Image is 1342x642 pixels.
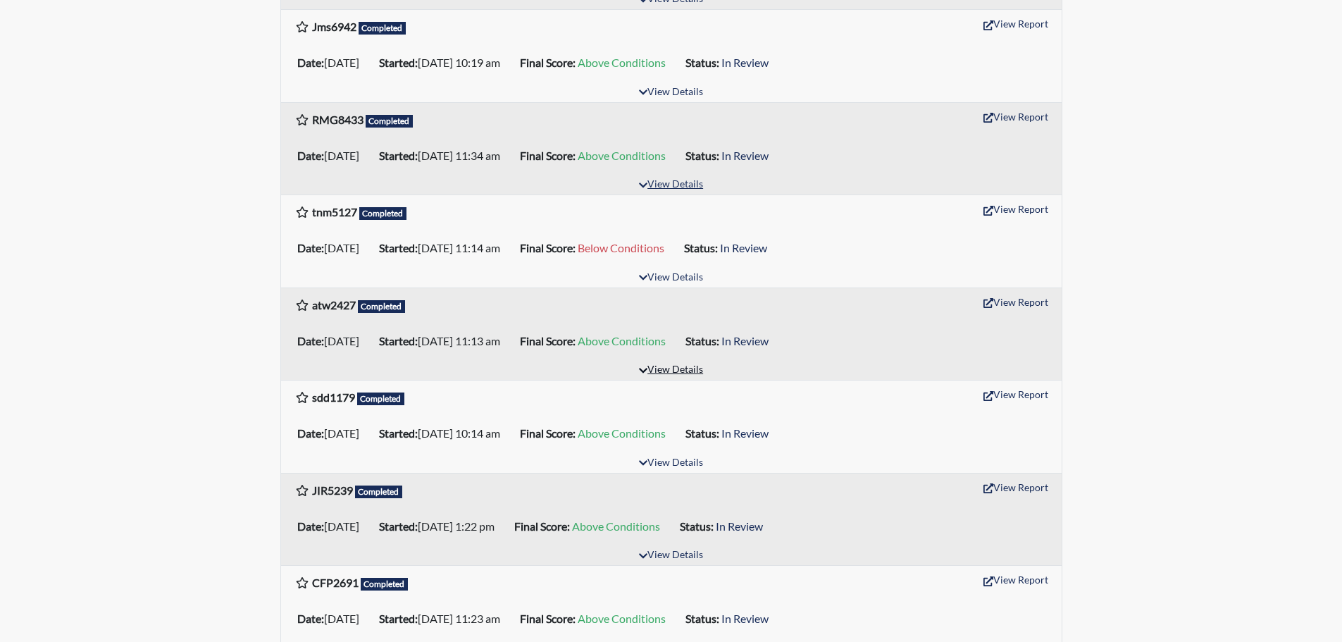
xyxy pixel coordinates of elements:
span: Above Conditions [572,519,660,533]
button: View Details [633,175,709,195]
li: [DATE] 1:22 pm [373,515,509,538]
b: Final Score: [520,334,576,347]
span: In Review [721,426,769,440]
li: [DATE] 11:23 am [373,607,514,630]
b: tnm5127 [312,205,357,218]
b: Started: [379,241,418,254]
span: Below Conditions [578,241,664,254]
li: [DATE] [292,330,373,352]
li: [DATE] 10:14 am [373,422,514,445]
b: Date: [297,426,324,440]
b: Started: [379,334,418,347]
span: Completed [359,207,407,220]
li: [DATE] [292,607,373,630]
span: Completed [366,115,414,128]
b: Date: [297,519,324,533]
b: atw2427 [312,298,356,311]
button: View Details [633,454,709,473]
button: View Report [977,476,1055,498]
li: [DATE] [292,237,373,259]
b: Started: [379,519,418,533]
button: View Report [977,106,1055,128]
span: In Review [716,519,763,533]
b: Final Score: [520,612,576,625]
button: View Details [633,361,709,380]
button: View Details [633,83,709,102]
b: CFP2691 [312,576,359,589]
li: [DATE] 11:14 am [373,237,514,259]
button: View Details [633,268,709,288]
b: Final Score: [520,241,576,254]
span: In Review [721,56,769,69]
li: [DATE] [292,51,373,74]
b: Status: [685,149,719,162]
span: In Review [721,334,769,347]
li: [DATE] [292,515,373,538]
span: Completed [357,393,405,405]
span: In Review [721,149,769,162]
b: Final Score: [514,519,570,533]
button: View Report [977,291,1055,313]
span: In Review [721,612,769,625]
b: Started: [379,56,418,69]
b: Status: [685,56,719,69]
b: Started: [379,612,418,625]
span: Above Conditions [578,334,666,347]
li: [DATE] 11:34 am [373,144,514,167]
span: Above Conditions [578,56,666,69]
button: View Details [633,546,709,565]
b: Started: [379,426,418,440]
span: Above Conditions [578,149,666,162]
b: Final Score: [520,149,576,162]
b: Date: [297,149,324,162]
b: sdd1179 [312,390,355,404]
b: Final Score: [520,56,576,69]
li: [DATE] 10:19 am [373,51,514,74]
b: Date: [297,334,324,347]
b: Status: [684,241,718,254]
span: Completed [361,578,409,591]
span: In Review [720,241,767,254]
span: Above Conditions [578,612,666,625]
span: Completed [358,300,406,313]
button: View Report [977,383,1055,405]
li: [DATE] [292,144,373,167]
b: JIR5239 [312,483,353,497]
b: Date: [297,612,324,625]
button: View Report [977,198,1055,220]
button: View Report [977,13,1055,35]
b: Date: [297,56,324,69]
b: Final Score: [520,426,576,440]
li: [DATE] 11:13 am [373,330,514,352]
span: Completed [359,22,406,35]
span: Completed [355,486,403,498]
b: Started: [379,149,418,162]
b: Jms6942 [312,20,356,33]
b: Status: [685,334,719,347]
b: Date: [297,241,324,254]
b: Status: [685,612,719,625]
span: Above Conditions [578,426,666,440]
b: Status: [680,519,714,533]
b: Status: [685,426,719,440]
b: RMG8433 [312,113,364,126]
button: View Report [977,569,1055,591]
li: [DATE] [292,422,373,445]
